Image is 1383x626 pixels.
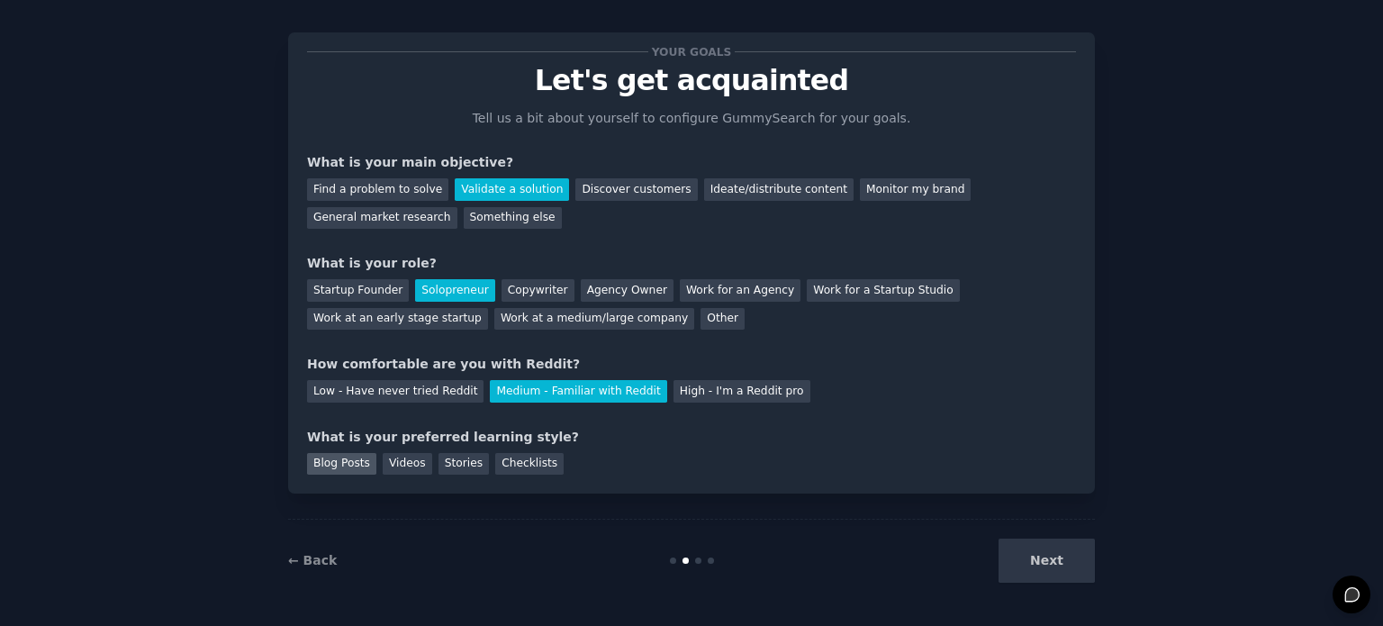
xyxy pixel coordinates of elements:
[807,279,959,302] div: Work for a Startup Studio
[648,42,735,61] span: Your goals
[307,279,409,302] div: Startup Founder
[502,279,574,302] div: Copywriter
[307,153,1076,172] div: What is your main objective?
[495,453,564,476] div: Checklists
[860,178,971,201] div: Monitor my brand
[307,178,448,201] div: Find a problem to solve
[581,279,673,302] div: Agency Owner
[465,109,918,128] p: Tell us a bit about yourself to configure GummySearch for your goals.
[307,254,1076,273] div: What is your role?
[383,453,432,476] div: Videos
[490,380,666,403] div: Medium - Familiar with Reddit
[307,380,484,403] div: Low - Have never tried Reddit
[415,279,494,302] div: Solopreneur
[701,308,745,331] div: Other
[288,553,337,567] a: ← Back
[307,428,1076,447] div: What is your preferred learning style?
[307,207,457,230] div: General market research
[575,178,697,201] div: Discover customers
[680,279,800,302] div: Work for an Agency
[307,65,1076,96] p: Let's get acquainted
[673,380,810,403] div: High - I'm a Reddit pro
[704,178,854,201] div: Ideate/distribute content
[438,453,489,476] div: Stories
[307,355,1076,374] div: How comfortable are you with Reddit?
[455,178,569,201] div: Validate a solution
[464,207,562,230] div: Something else
[307,453,376,476] div: Blog Posts
[307,308,488,331] div: Work at an early stage startup
[494,308,694,331] div: Work at a medium/large company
